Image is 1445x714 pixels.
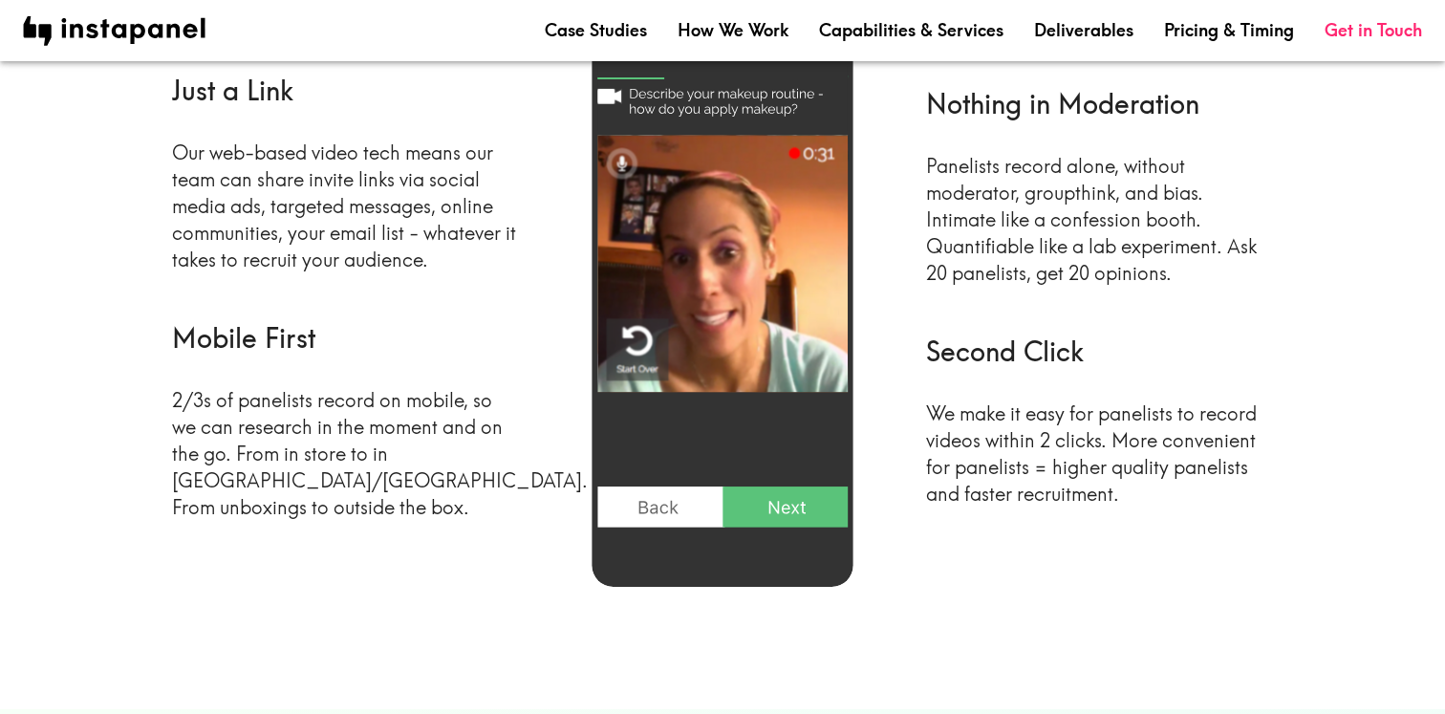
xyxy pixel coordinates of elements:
[1034,18,1133,42] a: Deliverables
[926,333,1273,370] h6: Second Click
[172,319,519,357] h6: Mobile First
[172,72,519,109] h6: Just a Link
[1325,18,1422,42] a: Get in Touch
[678,18,788,42] a: How We Work
[592,21,853,587] img: phone
[926,85,1273,122] h6: Nothing in Moderation
[172,387,519,521] p: 2/3s of panelists record on mobile, so we can research in the moment and on the go. From in store...
[545,18,647,42] a: Case Studies
[23,16,205,46] img: instapanel
[1164,18,1294,42] a: Pricing & Timing
[172,140,519,273] p: Our web-based video tech means our team can share invite links via social media ads, targeted mes...
[926,400,1273,508] p: We make it easy for panelists to record videos within 2 clicks. More convenient for panelists = h...
[926,153,1273,287] p: Panelists record alone, without moderator, groupthink, and bias. Intimate like a confession booth...
[819,18,1003,42] a: Capabilities & Services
